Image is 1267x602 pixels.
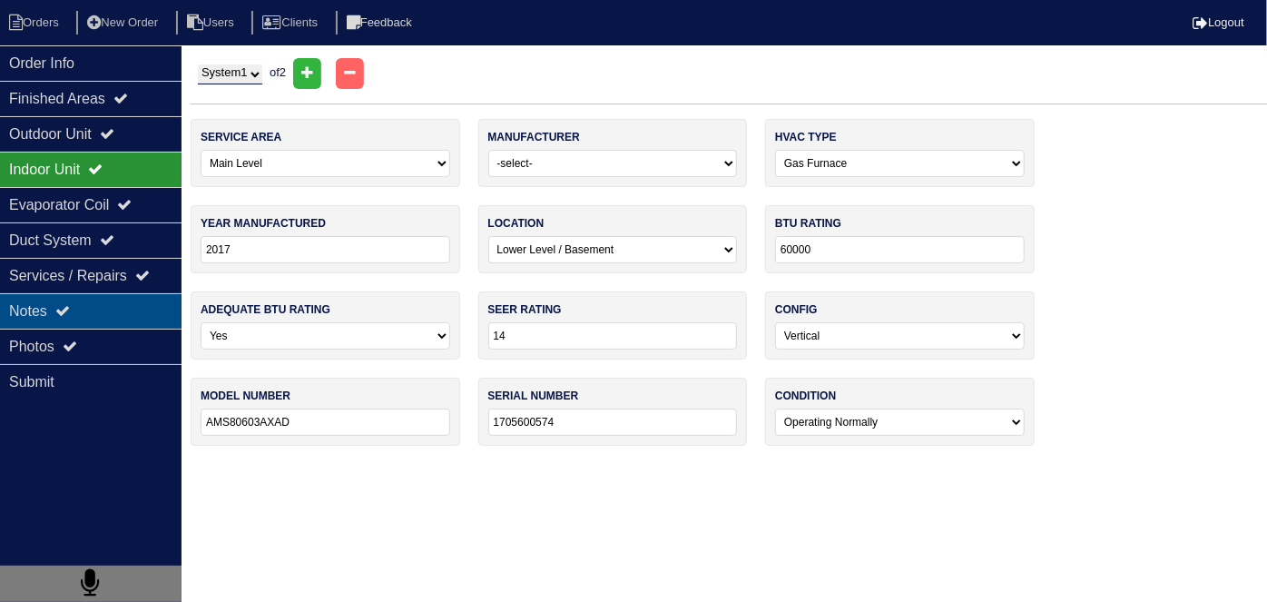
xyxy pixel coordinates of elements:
li: New Order [76,11,172,35]
label: model number [201,388,290,404]
div: of 2 [191,58,1267,89]
a: Logout [1193,15,1244,29]
label: service area [201,129,281,145]
label: hvac type [775,129,837,145]
li: Users [176,11,249,35]
label: year manufactured [201,215,326,232]
label: btu rating [775,215,841,232]
li: Clients [251,11,332,35]
a: Users [176,15,249,29]
label: adequate btu rating [201,301,330,318]
label: config [775,301,818,318]
label: location [488,215,545,232]
a: Clients [251,15,332,29]
label: seer rating [488,301,562,318]
label: condition [775,388,836,404]
li: Feedback [336,11,427,35]
label: manufacturer [488,129,580,145]
label: serial number [488,388,579,404]
a: New Order [76,15,172,29]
